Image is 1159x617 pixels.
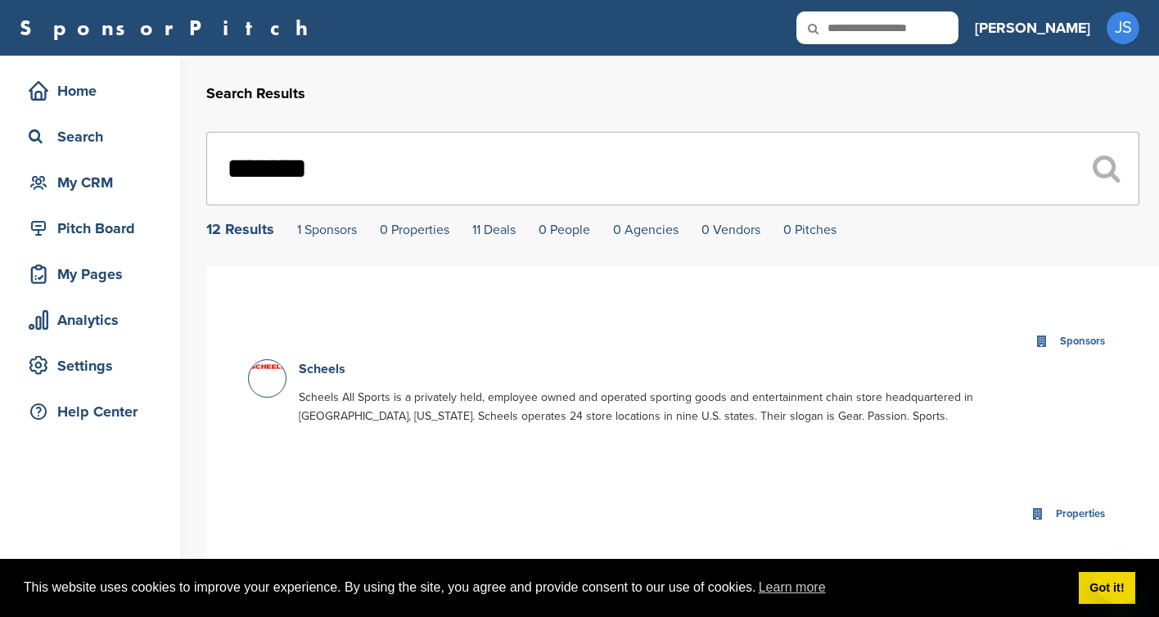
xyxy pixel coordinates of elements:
div: My Pages [25,259,164,289]
span: JS [1107,11,1139,44]
div: My CRM [25,168,164,197]
div: Properties [1052,505,1109,524]
a: SponsorPitch [20,17,318,38]
div: Search [25,122,164,151]
div: 12 Results [206,222,274,236]
img: Data [249,363,290,369]
a: Pitch Board [16,209,164,247]
a: learn more about cookies [756,575,828,600]
a: My CRM [16,164,164,201]
a: Scheels [299,361,345,377]
a: Settings [16,347,164,385]
a: 0 People [539,222,590,238]
a: Help Center [16,393,164,430]
a: 11 Deals [472,222,516,238]
a: Home [16,72,164,110]
a: 0 Vendors [701,222,760,238]
div: Home [25,76,164,106]
a: 1 Sponsors [297,222,357,238]
a: 0 Pitches [783,222,837,238]
a: 0 Properties [380,222,449,238]
h3: [PERSON_NAME] [975,16,1090,39]
div: Settings [25,351,164,381]
div: Analytics [25,305,164,335]
a: [PERSON_NAME] [975,10,1090,46]
div: Sponsors [1056,332,1109,351]
a: Analytics [16,301,164,339]
span: This website uses cookies to improve your experience. By using the site, you agree and provide co... [24,575,1066,600]
p: Scheels All Sports is a privately held, employee owned and operated sporting goods and entertainm... [299,388,1065,426]
div: Pitch Board [25,214,164,243]
a: My Pages [16,255,164,293]
h2: Search Results [206,83,1139,105]
a: dismiss cookie message [1079,572,1135,605]
a: Search [16,118,164,155]
a: 0 Agencies [613,222,679,238]
div: Help Center [25,397,164,426]
iframe: Button to launch messaging window, conversation in progress [1094,552,1146,604]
